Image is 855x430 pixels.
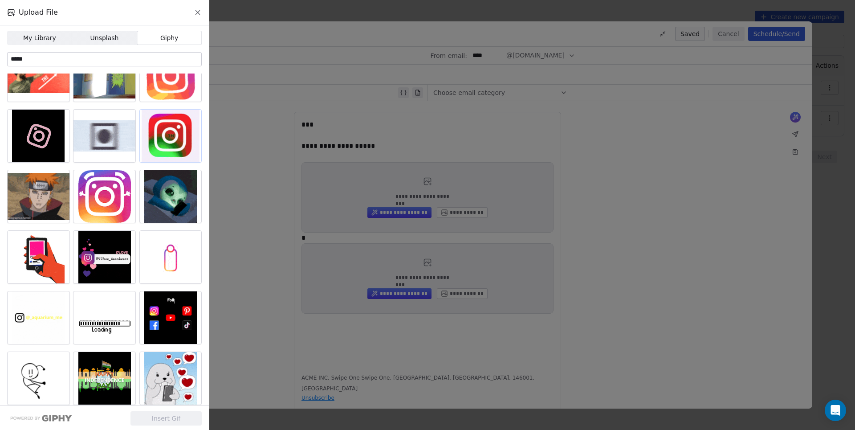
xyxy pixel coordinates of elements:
button: Insert Gif [130,411,202,426]
div: Open Intercom Messenger [825,400,846,421]
span: Upload File [19,7,58,18]
img: Giphy logo [7,415,75,422]
span: Unsplash [90,33,119,43]
span: My Library [23,33,56,43]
